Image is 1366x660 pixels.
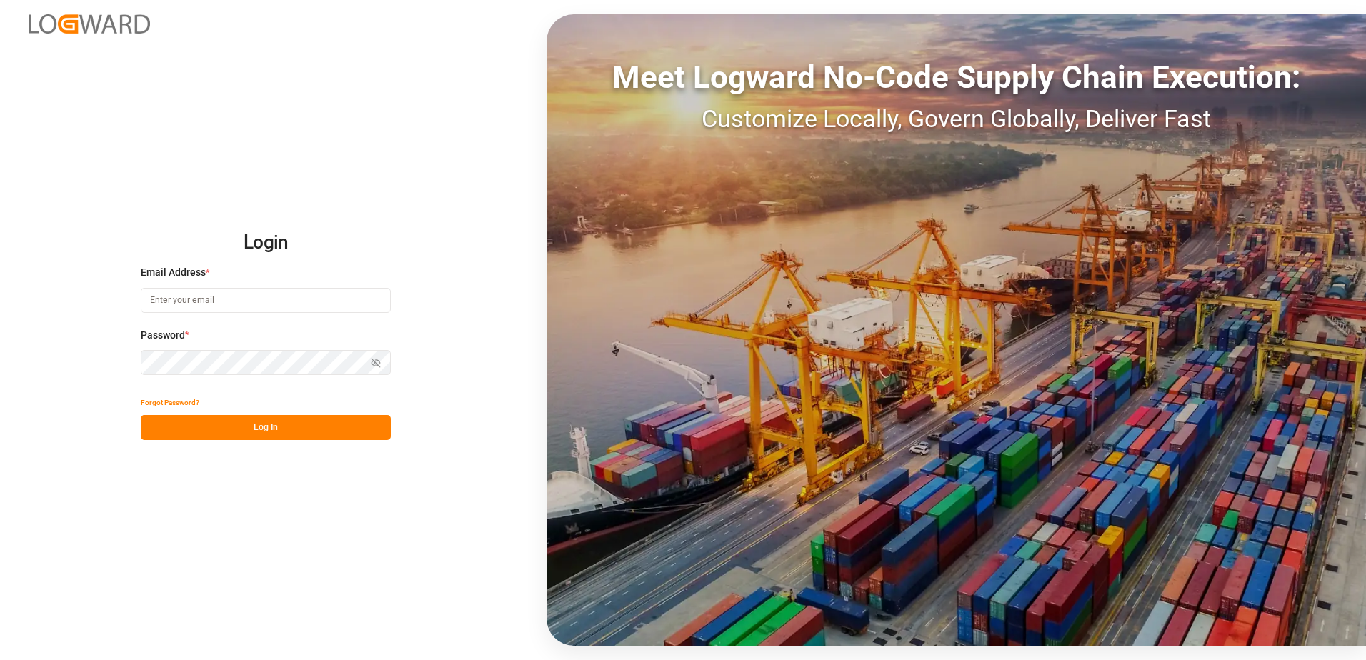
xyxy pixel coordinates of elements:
[141,265,206,280] span: Email Address
[141,415,391,440] button: Log In
[29,14,150,34] img: Logward_new_orange.png
[141,220,391,266] h2: Login
[547,101,1366,137] div: Customize Locally, Govern Globally, Deliver Fast
[141,288,391,313] input: Enter your email
[547,54,1366,101] div: Meet Logward No-Code Supply Chain Execution:
[141,328,185,343] span: Password
[141,390,199,415] button: Forgot Password?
